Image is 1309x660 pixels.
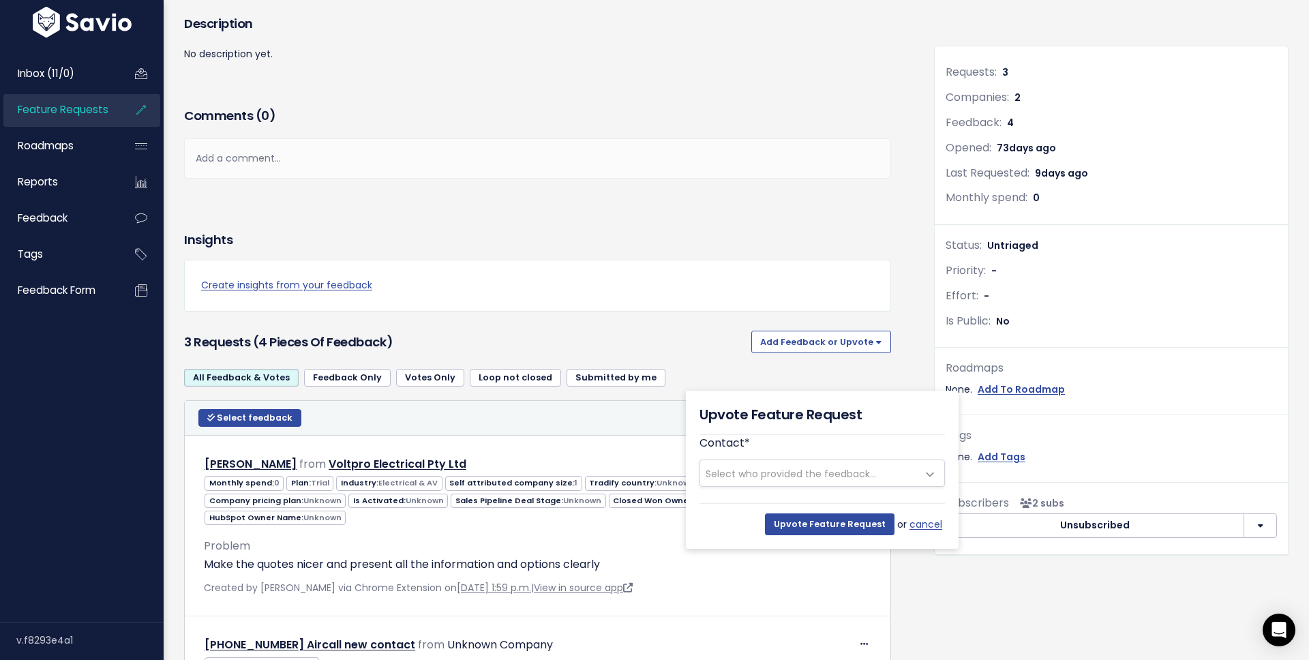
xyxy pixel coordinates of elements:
span: 0 [261,107,269,124]
span: Requests: [946,64,997,80]
span: from [418,637,445,652]
span: Electrical & AV [378,477,438,488]
a: Submitted by me [567,369,665,387]
h3: Insights [184,230,232,250]
span: HubSpot Owner Name: [205,511,346,525]
span: days ago [1041,166,1088,180]
span: Unknown [563,495,601,506]
a: Tags [3,239,113,270]
span: Unknown [657,477,695,488]
span: Feedback: [946,115,1002,130]
p: Make the quotes nicer and present all the information and options clearly [204,556,871,573]
button: Add Feedback or Upvote [751,331,891,352]
span: Status: [946,237,982,253]
div: or [699,503,945,535]
span: Unknown [406,495,444,506]
input: Upvote Feature Request [765,513,894,535]
div: Open Intercom Messenger [1263,614,1295,646]
a: [DATE] 1:59 p.m. [457,581,531,595]
span: 4 [1007,116,1014,130]
a: Feedback form [3,275,113,306]
span: 1 [575,477,577,488]
p: No description yet. [184,46,891,63]
span: Is Public: [946,313,991,329]
span: <p><strong>Subscribers</strong><br><br> - Carolina Salcedo Claramunt<br> - Blake Knight<br> </p> [1014,496,1064,510]
span: - [984,289,989,303]
img: logo-white.9d6f32f41409.svg [29,7,135,37]
span: 0 [1033,191,1040,205]
div: None. [946,381,1277,398]
a: Reports [3,166,113,198]
span: Company pricing plan: [205,494,346,508]
span: 0 [274,477,280,488]
button: Unsubscribed [946,513,1244,538]
span: Created by [PERSON_NAME] via Chrome Extension on | [204,581,633,595]
a: Create insights from your feedback [201,277,874,294]
span: Monthly spend: [205,476,284,490]
a: View in source app [534,581,633,595]
span: Industry: [336,476,442,490]
a: cancel [909,516,945,533]
a: Loop not closed [470,369,561,387]
a: Feature Requests [3,94,113,125]
span: 2 [1014,91,1021,104]
a: Roadmaps [3,130,113,162]
div: Roadmaps [946,359,1277,378]
span: Effort: [946,288,978,303]
span: - [991,264,997,277]
h5: Upvote Feature Request [699,404,862,425]
h3: 3 Requests (4 pieces of Feedback) [184,333,746,352]
a: Add Tags [978,449,1025,466]
div: Unknown Company [447,635,553,655]
span: 9 [1035,166,1088,180]
div: Tags [946,426,1277,446]
a: Feedback Only [304,369,391,387]
div: Add a comment... [184,138,891,179]
span: Self attributed company size: [445,476,582,490]
span: Problem [204,538,250,554]
a: All Feedback & Votes [184,369,299,387]
span: Plan: [286,476,333,490]
span: 3 [1002,65,1008,79]
span: 73 [997,141,1056,155]
div: None. [946,449,1277,466]
span: Opened: [946,140,991,155]
span: Is Activated: [348,494,448,508]
a: Feedback [3,202,113,234]
span: Sales Pipeline Deal Stage: [451,494,605,508]
span: Select feedback [217,412,292,423]
a: Inbox (11/0) [3,58,113,89]
span: Tags [18,247,43,261]
span: Last Requested: [946,165,1029,181]
span: from [299,456,326,472]
div: v.f8293e4a1 [16,622,164,658]
button: Select feedback [198,409,301,427]
span: Untriaged [987,239,1038,252]
span: Unknown [303,495,342,506]
a: [PERSON_NAME] [205,456,297,472]
span: No [996,314,1010,328]
span: Closed Won Owner: [609,494,737,508]
span: days ago [1009,141,1056,155]
a: [PHONE_NUMBER] Aircall new contact [205,637,415,652]
a: Votes Only [396,369,464,387]
h3: Comments ( ) [184,106,891,125]
label: Contact [699,435,750,451]
span: Subscribers [946,495,1009,511]
span: Feature Requests [18,102,108,117]
span: Tradify country: [585,476,699,490]
span: Feedback [18,211,67,225]
span: Trial [311,477,329,488]
a: Add To Roadmap [978,381,1065,398]
span: Feedback form [18,283,95,297]
span: Monthly spend: [946,190,1027,205]
span: Unknown [303,512,342,523]
h3: Description [184,14,891,33]
span: Select who provided the feedback... [706,467,876,481]
span: Reports [18,175,58,189]
a: Voltpro Electrical Pty Ltd [329,456,466,472]
span: Inbox (11/0) [18,66,74,80]
span: Companies: [946,89,1009,105]
span: Priority: [946,262,986,278]
span: Roadmaps [18,138,74,153]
